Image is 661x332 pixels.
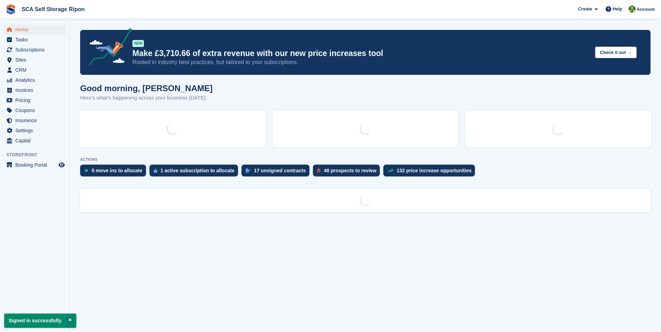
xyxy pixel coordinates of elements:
[15,45,57,55] span: Subscriptions
[317,168,321,173] img: prospect-51fa495bee0391a8d652442698ab0144808aea92771e9ea1ae160a38d050c398.svg
[92,168,143,173] div: 5 move ins to allocate
[15,25,57,34] span: Home
[387,169,393,172] img: price_increase_opportunities-93ffe204e8149a01c8c9dc8f82e8f89637d9d84a8eef4429ea346261dce0b2c0.svg
[15,116,57,125] span: Insurance
[154,168,157,173] img: active_subscription_to_allocate_icon-d502201f5373d7db506a760aba3b589e785aa758c864c3986d89f69b8ff3...
[6,4,16,15] img: stora-icon-8386f47178a22dfd0bd8f6a31ec36ba5ce8667c1dd55bd0f319d3a0aa187defe.svg
[383,165,478,180] a: 132 price increase opportunities
[83,28,132,68] img: price-adjustments-announcement-icon-8257ccfd72463d97f412b2fc003d46551f7dbcb40ab6d574587a9cd5c0d94...
[132,48,590,58] p: Make £3,710.66 of extra revenue with our new price increases tool
[324,168,377,173] div: 48 prospects to review
[15,126,57,135] span: Settings
[246,168,251,173] img: contract_signature_icon-13c848040528278c33f63329250d36e43548de30e8caae1d1a13099fd9432cc5.svg
[80,94,213,102] p: Here's what's happening across your business [DATE]
[595,47,637,58] button: Check it out →
[84,168,88,173] img: move_ins_to_allocate_icon-fdf77a2bb77ea45bf5b3d319d69a93e2d87916cf1d5bf7949dd705db3b84f3ca.svg
[15,55,57,65] span: Sites
[241,165,313,180] a: 17 unsigned contracts
[3,105,66,115] a: menu
[3,25,66,34] a: menu
[3,35,66,45] a: menu
[3,136,66,145] a: menu
[578,6,592,13] span: Create
[3,45,66,55] a: menu
[80,157,651,162] p: ACTIONS
[3,55,66,65] a: menu
[397,168,471,173] div: 132 price increase opportunities
[80,165,149,180] a: 5 move ins to allocate
[57,161,66,169] a: Preview store
[313,165,384,180] a: 48 prospects to review
[6,151,69,158] span: Storefront
[637,6,655,13] span: Account
[15,85,57,95] span: Invoices
[3,75,66,85] a: menu
[80,84,213,93] h1: Good morning, [PERSON_NAME]
[19,3,87,15] a: SCA Self Storage Ripon
[161,168,235,173] div: 1 active subscription to allocate
[4,314,76,328] p: Signed in successfully.
[3,85,66,95] a: menu
[15,136,57,145] span: Capital
[132,58,590,66] p: Rooted in industry best practices, but tailored to your subscriptions.
[15,65,57,75] span: CRM
[3,116,66,125] a: menu
[3,160,66,170] a: menu
[149,165,241,180] a: 1 active subscription to allocate
[613,6,622,13] span: Help
[3,95,66,105] a: menu
[629,6,636,13] img: Kelly Neesham
[3,126,66,135] a: menu
[3,65,66,75] a: menu
[15,35,57,45] span: Tasks
[15,95,57,105] span: Pricing
[15,160,57,170] span: Booking Portal
[15,105,57,115] span: Coupons
[254,168,306,173] div: 17 unsigned contracts
[132,40,144,47] div: NEW
[15,75,57,85] span: Analytics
